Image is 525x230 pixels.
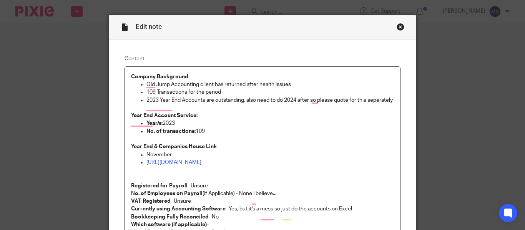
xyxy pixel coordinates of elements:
p: 2023 [146,119,394,127]
p: - [131,221,394,228]
a: [URL][DOMAIN_NAME] [146,160,201,165]
p: Unsure [131,197,394,205]
strong: VAT Registered - [131,199,174,204]
p: November [146,151,394,159]
strong: Bookkeeping Fully Reconciled [131,214,209,220]
strong: Year End & Companies House Link [131,144,217,149]
label: Content [125,55,400,63]
p: - No [131,213,394,221]
strong: No. of transactions: [146,129,196,134]
strong: No. of Employees on Payroll [131,191,203,196]
p: - Yes, but it's a mess so just do the accounts on Excel [131,205,394,213]
strong: Which software (if applicable) [131,222,207,227]
p: 109 Transactions for the period [146,88,394,96]
strong: Registered for Payroll [131,183,188,189]
p: 2023 Year End Accounts are outstanding, also need to do 2024 after so please quote for this seper... [146,96,394,104]
strong: Company Background [131,74,188,79]
p: Old Jump Accounting client has returned after health issues [146,81,394,88]
strong: Year/s: [146,121,163,126]
span: Edit note [136,24,162,30]
p: 109 [146,127,394,135]
p: (if Applicable) - None I believe... [131,190,394,197]
p: - Unsure [131,182,394,190]
div: Close this dialog window [397,23,404,31]
strong: Year End Account Service: [131,113,198,118]
strong: Currently using Accounting Software [131,206,226,212]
